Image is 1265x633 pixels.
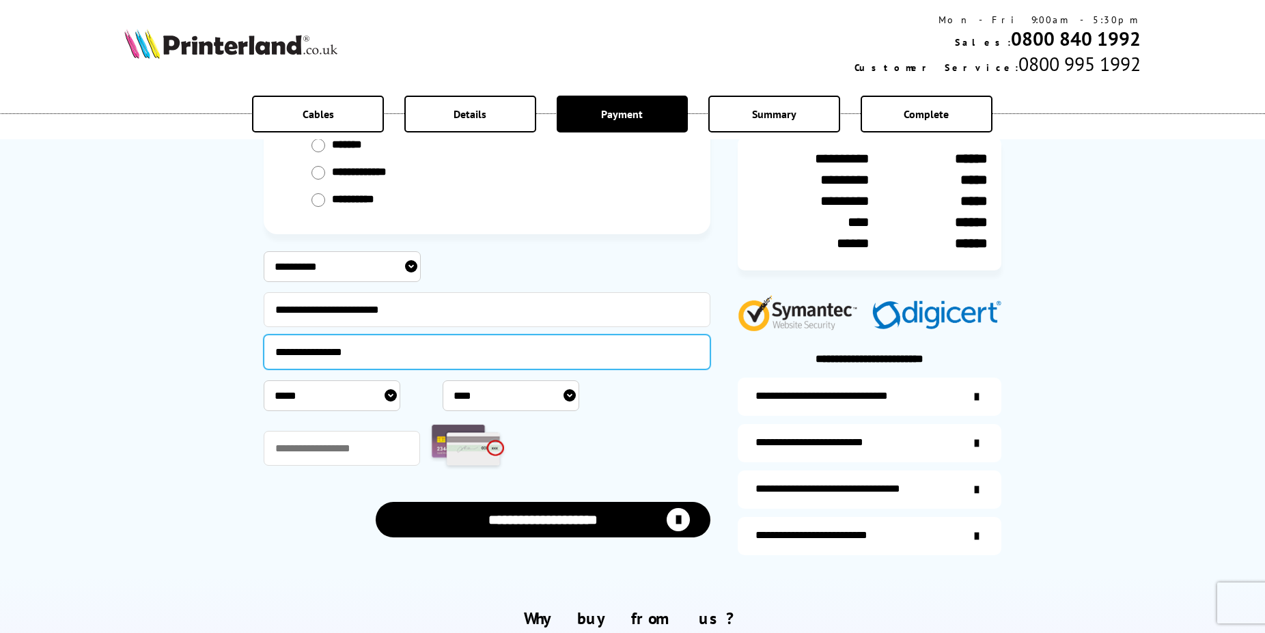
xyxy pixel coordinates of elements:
[752,107,796,121] span: Summary
[738,424,1001,462] a: items-arrive
[124,608,1141,629] h2: Why buy from us?
[454,107,486,121] span: Details
[738,470,1001,509] a: additional-cables
[601,107,643,121] span: Payment
[955,36,1011,48] span: Sales:
[303,107,334,121] span: Cables
[854,61,1018,74] span: Customer Service:
[1018,51,1141,76] span: 0800 995 1992
[904,107,949,121] span: Complete
[124,29,337,59] img: Printerland Logo
[738,517,1001,555] a: secure-website
[738,378,1001,416] a: additional-ink
[1011,26,1141,51] a: 0800 840 1992
[854,14,1141,26] div: Mon - Fri 9:00am - 5:30pm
